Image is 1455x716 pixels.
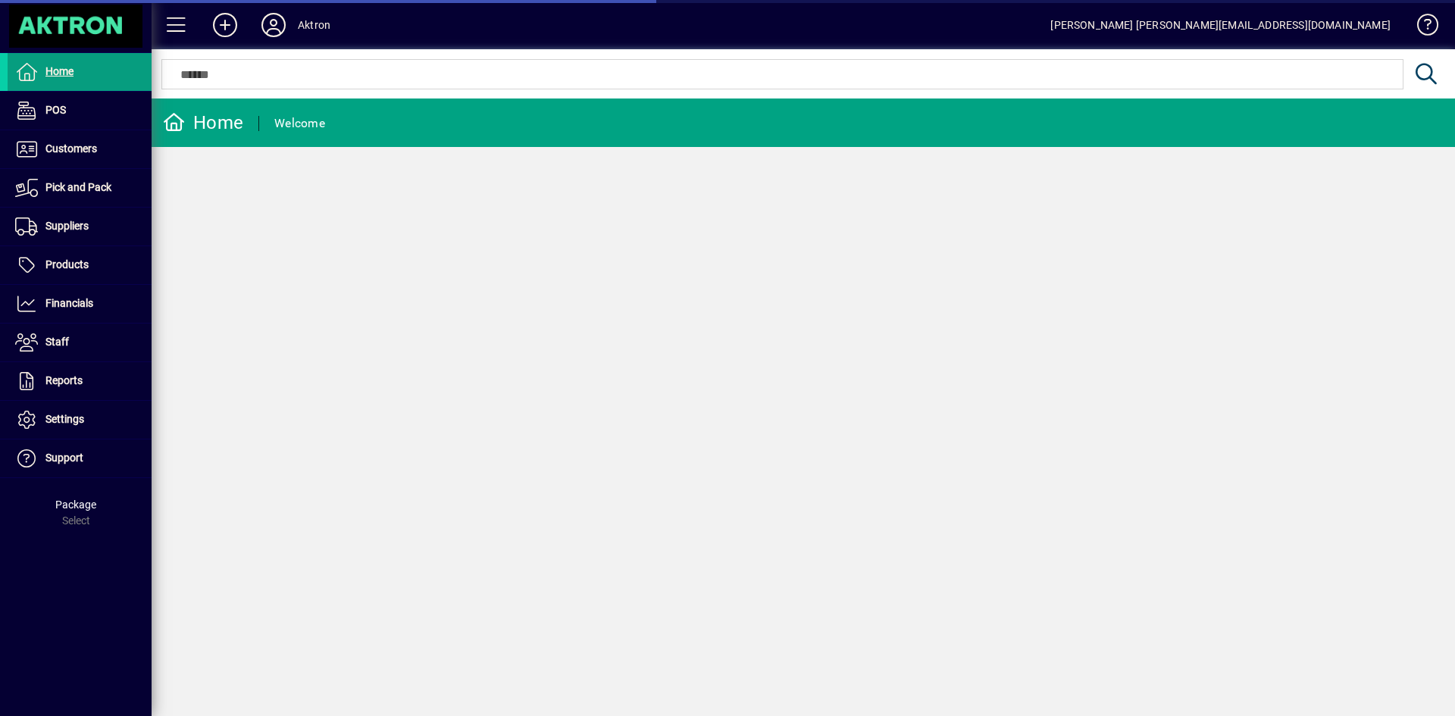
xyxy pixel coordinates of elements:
[45,452,83,464] span: Support
[55,499,96,511] span: Package
[249,11,298,39] button: Profile
[1406,3,1436,52] a: Knowledge Base
[8,362,152,400] a: Reports
[8,130,152,168] a: Customers
[45,413,84,425] span: Settings
[201,11,249,39] button: Add
[45,181,111,193] span: Pick and Pack
[8,285,152,323] a: Financials
[274,111,325,136] div: Welcome
[45,297,93,309] span: Financials
[8,401,152,439] a: Settings
[45,336,69,348] span: Staff
[8,439,152,477] a: Support
[45,374,83,386] span: Reports
[163,111,243,135] div: Home
[298,13,330,37] div: Aktron
[8,92,152,130] a: POS
[8,169,152,207] a: Pick and Pack
[45,65,74,77] span: Home
[45,220,89,232] span: Suppliers
[8,246,152,284] a: Products
[1050,13,1391,37] div: [PERSON_NAME] [PERSON_NAME][EMAIL_ADDRESS][DOMAIN_NAME]
[45,104,66,116] span: POS
[8,324,152,361] a: Staff
[8,208,152,245] a: Suppliers
[45,258,89,270] span: Products
[45,142,97,155] span: Customers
